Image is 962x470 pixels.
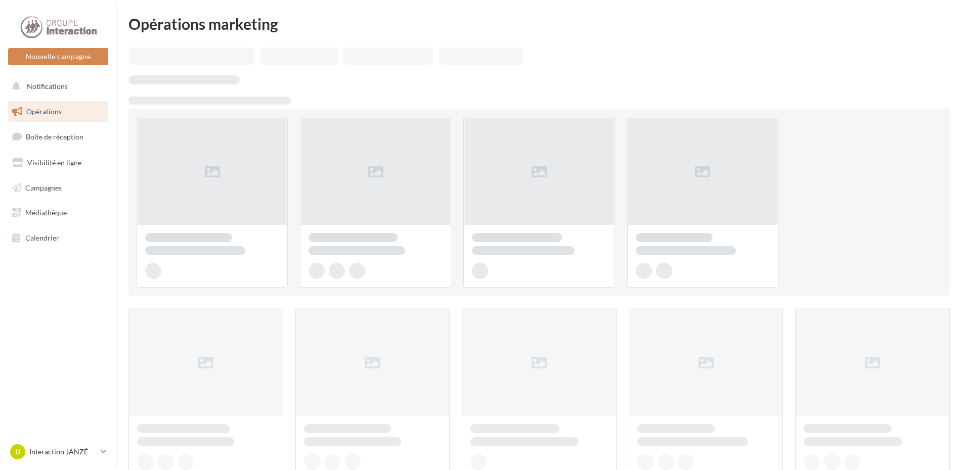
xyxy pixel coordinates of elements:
[15,447,20,457] span: IJ
[6,177,110,199] a: Campagnes
[6,152,110,173] a: Visibilité en ligne
[6,101,110,122] a: Opérations
[6,227,110,249] a: Calendrier
[25,233,59,242] span: Calendrier
[26,132,83,141] span: Boîte de réception
[8,442,108,461] a: IJ Interaction JANZÉ
[6,76,106,97] button: Notifications
[27,158,81,167] span: Visibilité en ligne
[25,208,67,217] span: Médiathèque
[29,447,97,457] p: Interaction JANZÉ
[6,202,110,223] a: Médiathèque
[26,107,62,116] span: Opérations
[128,16,950,31] div: Opérations marketing
[25,183,62,192] span: Campagnes
[8,48,108,65] button: Nouvelle campagne
[6,126,110,148] a: Boîte de réception
[27,82,68,90] span: Notifications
